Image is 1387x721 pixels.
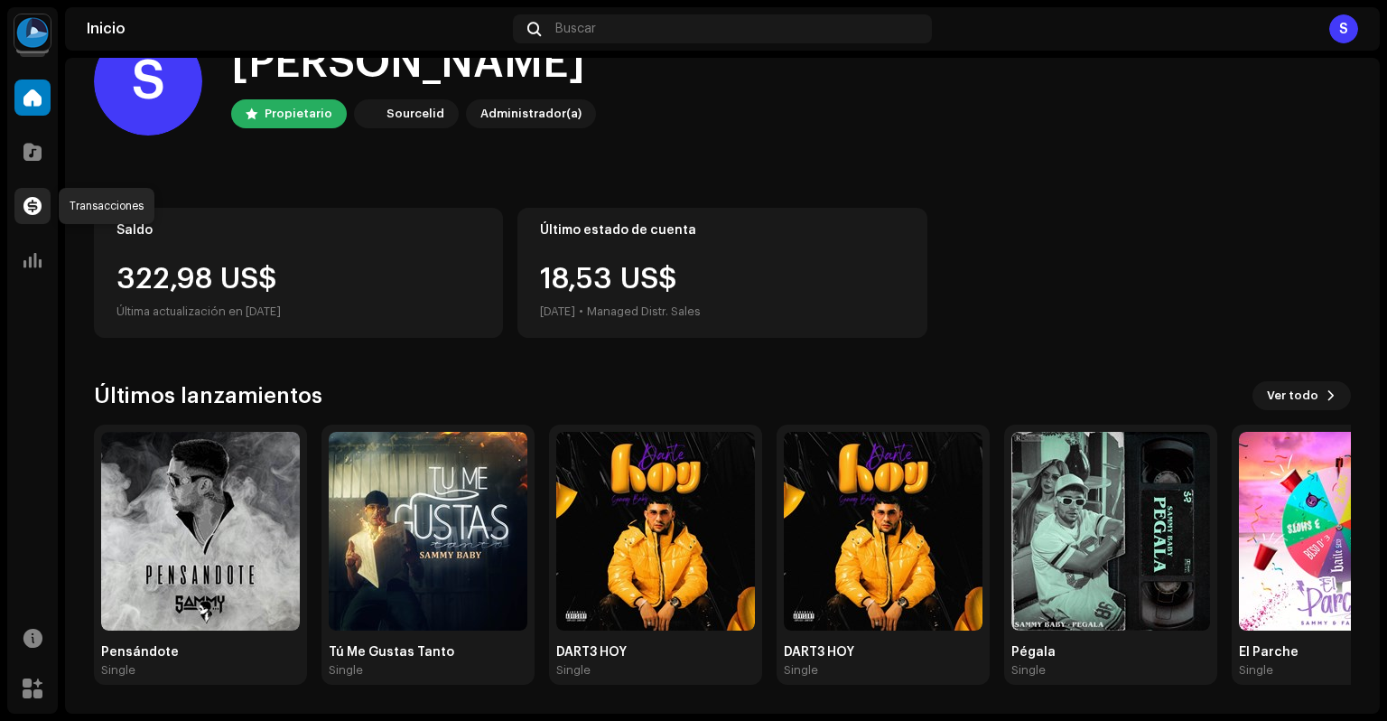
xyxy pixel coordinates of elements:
[101,645,300,660] div: Pensándote
[1239,663,1273,678] div: Single
[556,432,755,631] img: 98da8a05-b931-4f3d-b3eb-283d76e180fc
[1011,645,1210,660] div: Pégala
[116,301,480,323] div: Última actualización en [DATE]
[116,223,480,238] div: Saldo
[265,103,332,125] div: Propietario
[540,223,904,238] div: Último estado de cuenta
[1011,663,1046,678] div: Single
[1329,14,1358,43] div: S
[358,103,379,125] img: 31a4402c-14a3-4296-bd18-489e15b936d7
[94,208,503,338] re-o-card-value: Saldo
[587,301,701,323] div: Managed Distr. Sales
[555,22,596,36] span: Buscar
[231,34,596,92] div: [PERSON_NAME]
[329,645,527,660] div: Tú Me Gustas Tanto
[540,301,575,323] div: [DATE]
[579,301,583,323] div: •
[517,208,926,338] re-o-card-value: Último estado de cuenta
[1252,381,1351,410] button: Ver todo
[1267,378,1318,414] span: Ver todo
[87,22,506,36] div: Inicio
[101,432,300,631] img: 683c3a40-ea06-4d43-b10b-9f23f664a090
[556,645,755,660] div: DART3 HOY
[784,432,982,631] img: d2b68ff3-e193-4e71-abd4-dd4d8fd42acf
[1011,432,1210,631] img: a6862298-73c1-42e2-9e03-889b046c1c48
[784,645,982,660] div: DART3 HOY
[14,14,51,51] img: 31a4402c-14a3-4296-bd18-489e15b936d7
[329,432,527,631] img: bf70d5e7-0d4b-4433-89d4-dc272af6b5ae
[556,663,591,678] div: Single
[94,381,322,410] h3: Últimos lanzamientos
[329,663,363,678] div: Single
[386,103,444,125] div: Sourcelid
[101,663,135,678] div: Single
[480,103,582,125] div: Administrador(a)
[784,663,818,678] div: Single
[94,27,202,136] div: S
